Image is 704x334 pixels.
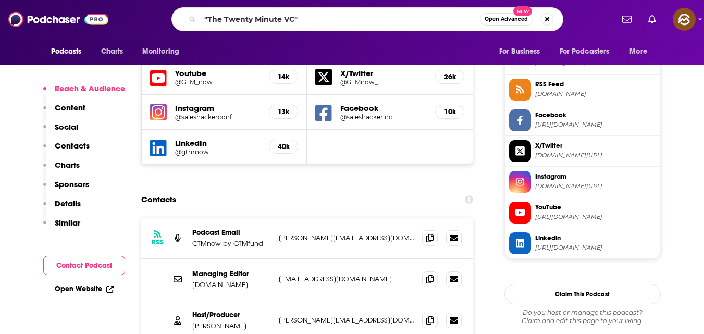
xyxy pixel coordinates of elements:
a: RSS Feed[DOMAIN_NAME] [509,79,656,101]
span: For Podcasters [560,44,610,59]
h5: Instagram [175,103,261,113]
span: X/Twitter [535,141,656,151]
p: Similar [55,218,80,228]
span: New [513,6,532,16]
button: Claim This Podcast [504,284,661,304]
h5: 40k [278,142,289,151]
p: Social [55,122,78,132]
button: Sponsors [43,179,89,199]
button: Reach & Audience [43,83,125,103]
button: Charts [43,160,80,179]
p: Contacts [55,141,90,151]
button: open menu [622,42,660,61]
div: Search podcasts, credits, & more... [171,7,563,31]
span: Linkedin [535,233,656,243]
p: Podcast Email [192,228,270,237]
span: Charts [101,44,123,59]
h5: Youtube [175,68,261,78]
span: https://www.linkedin.com/company/gtmnow [535,244,656,252]
a: Facebook[URL][DOMAIN_NAME] [509,109,656,131]
span: YouTube [535,203,656,212]
p: Charts [55,160,80,170]
span: Do you host or manage this podcast? [504,308,661,317]
p: Sponsors [55,179,89,189]
button: Similar [43,218,80,237]
p: [PERSON_NAME][EMAIL_ADDRESS][DOMAIN_NAME] [279,316,414,325]
span: twitter.com/GTMnow_ [535,152,656,159]
button: Content [43,103,85,122]
h5: 13k [278,107,289,116]
span: RSS Feed [535,80,656,89]
h5: Facebook [340,103,427,113]
p: Details [55,199,81,208]
h3: RSS [152,238,163,246]
a: Linkedin[URL][DOMAIN_NAME] [509,232,656,254]
button: Contacts [43,141,90,160]
p: [EMAIL_ADDRESS][DOMAIN_NAME] [279,275,414,283]
button: Social [43,122,78,141]
button: Details [43,199,81,218]
h5: LinkedIn [175,138,261,148]
p: [DOMAIN_NAME] [192,280,270,289]
span: More [629,44,647,59]
h5: 10k [444,107,455,116]
span: Logged in as hey85204 [673,8,696,31]
img: iconImage [150,104,167,120]
button: open menu [135,42,193,61]
span: Open Advanced [485,17,528,22]
button: open menu [492,42,553,61]
span: Podcasts [51,44,82,59]
div: Claim and edit this page to your liking. [504,308,661,325]
h5: 26k [444,72,455,81]
a: @GTM_now [175,78,261,86]
span: https://www.youtube.com/@GTM_now [535,213,656,221]
a: Instagram[DOMAIN_NAME][URL] [509,171,656,193]
h5: X/Twitter [340,68,427,78]
span: Instagram [535,172,656,181]
a: Show notifications dropdown [644,10,660,28]
p: Managing Editor [192,269,270,278]
p: Host/Producer [192,311,270,319]
a: Open Website [55,284,114,293]
a: X/Twitter[DOMAIN_NAME][URL] [509,140,656,162]
span: https://www.facebook.com/saleshackerinc [535,121,656,129]
h2: Contacts [141,190,176,209]
p: GTMnow by GTMfund [192,239,270,248]
a: @GTMnow_ [340,78,427,86]
input: Search podcasts, credits, & more... [200,11,480,28]
span: Monitoring [142,44,179,59]
span: feeds.buzzsprout.com [535,90,656,98]
a: Charts [94,42,130,61]
a: YouTube[URL][DOMAIN_NAME] [509,202,656,224]
span: instagram.com/saleshackerconf [535,182,656,190]
a: Show notifications dropdown [618,10,636,28]
img: Podchaser - Follow, Share and Rate Podcasts [8,9,108,29]
button: Open AdvancedNew [480,13,533,26]
button: open menu [44,42,95,61]
p: Reach & Audience [55,83,125,93]
button: Show profile menu [673,8,696,31]
p: [PERSON_NAME] [192,321,270,330]
span: Facebook [535,110,656,120]
button: open menu [553,42,625,61]
img: User Profile [673,8,696,31]
button: Contact Podcast [43,256,125,275]
span: For Business [499,44,540,59]
h5: 14k [278,72,289,81]
p: [PERSON_NAME][EMAIL_ADDRESS][DOMAIN_NAME] [279,233,414,242]
a: @saleshackerinc [340,113,427,121]
a: @saleshackerconf [175,113,261,121]
p: Content [55,103,85,113]
a: @gtmnow [175,148,261,156]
